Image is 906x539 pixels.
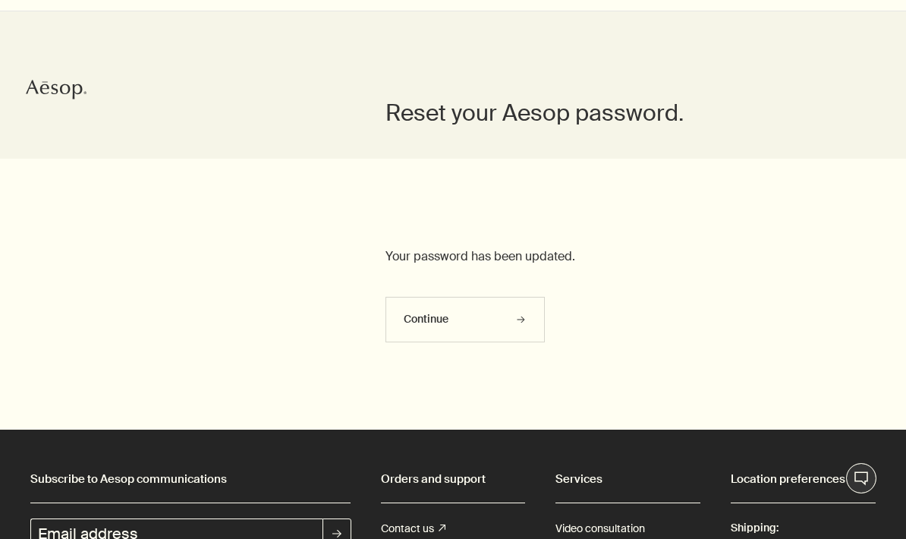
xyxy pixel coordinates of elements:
button: Continue [385,297,545,342]
div: Your password has been updated. [385,246,750,266]
h1: Reset your Aesop password. [385,98,750,128]
h3: Subscribe to Aesop communications [30,468,351,490]
h2: Location preferences [731,468,876,490]
button: Live Assistance [846,463,876,493]
span: Continue [404,314,448,325]
a: Aesop [22,74,90,109]
svg: Aesop [26,78,87,101]
h2: Orders and support [381,468,526,490]
h2: Services [555,468,700,490]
